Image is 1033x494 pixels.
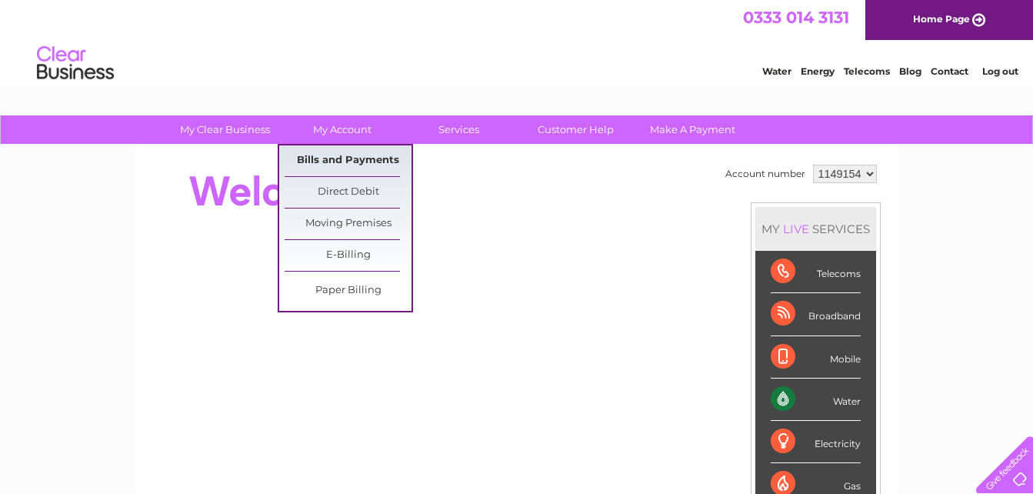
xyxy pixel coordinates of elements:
[36,40,115,87] img: logo.png
[285,209,412,239] a: Moving Premises
[771,336,861,379] div: Mobile
[285,240,412,271] a: E-Billing
[512,115,639,144] a: Customer Help
[395,115,522,144] a: Services
[721,161,809,187] td: Account number
[762,65,791,77] a: Water
[780,222,812,236] div: LIVE
[771,421,861,463] div: Electricity
[771,293,861,335] div: Broadband
[899,65,921,77] a: Blog
[771,379,861,421] div: Water
[931,65,968,77] a: Contact
[844,65,890,77] a: Telecoms
[771,251,861,293] div: Telecoms
[278,115,405,144] a: My Account
[982,65,1018,77] a: Log out
[285,145,412,176] a: Bills and Payments
[154,8,881,75] div: Clear Business is a trading name of Verastar Limited (registered in [GEOGRAPHIC_DATA] No. 3667643...
[629,115,756,144] a: Make A Payment
[801,65,835,77] a: Energy
[285,177,412,208] a: Direct Debit
[755,207,876,251] div: MY SERVICES
[285,275,412,306] a: Paper Billing
[162,115,288,144] a: My Clear Business
[743,8,849,27] a: 0333 014 3131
